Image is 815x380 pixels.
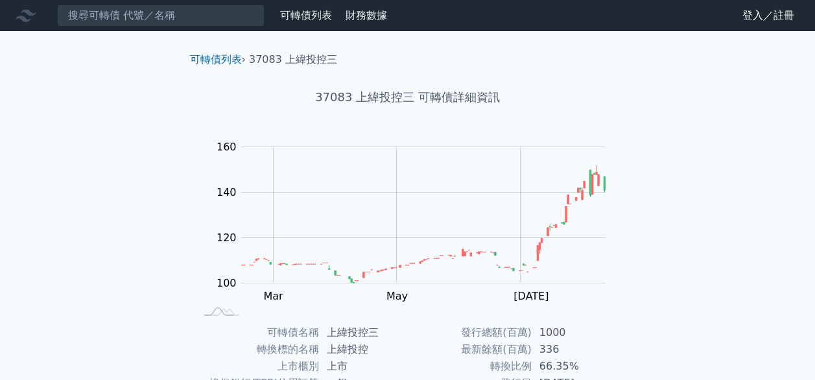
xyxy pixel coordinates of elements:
li: 37083 上緯投控三 [249,52,337,67]
td: 發行總額(百萬) [408,324,532,341]
td: 上市 [319,358,408,375]
td: 66.35% [532,358,620,375]
tspan: 160 [217,141,237,153]
tspan: Mar [263,290,283,302]
input: 搜尋可轉債 代號／名稱 [57,5,265,27]
td: 最新餘額(百萬) [408,341,532,358]
td: 上緯投控三 [319,324,408,341]
tspan: 100 [217,277,237,289]
a: 財務數據 [346,9,387,21]
h1: 37083 上緯投控三 可轉債詳細資訊 [180,88,636,106]
a: 可轉債列表 [280,9,332,21]
td: 336 [532,341,620,358]
tspan: [DATE] [514,290,549,302]
td: 上市櫃別 [195,358,319,375]
td: 1000 [532,324,620,341]
a: 可轉債列表 [190,53,242,65]
g: Chart [209,141,624,302]
td: 轉換比例 [408,358,532,375]
tspan: 120 [217,232,237,244]
tspan: 140 [217,186,237,198]
td: 上緯投控 [319,341,408,358]
li: › [190,52,246,67]
tspan: May [386,290,408,302]
a: 登入／註冊 [732,5,805,26]
td: 可轉債名稱 [195,324,319,341]
td: 轉換標的名稱 [195,341,319,358]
